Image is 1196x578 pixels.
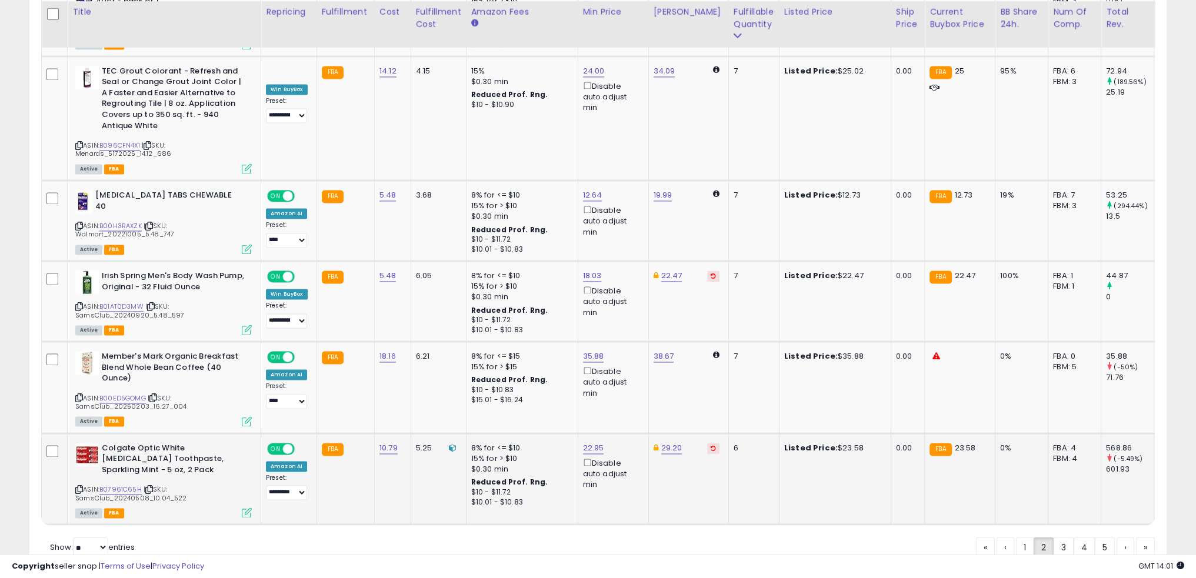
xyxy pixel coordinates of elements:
[661,442,682,454] a: 29.20
[583,270,602,282] a: 18.03
[1106,372,1154,383] div: 71.76
[471,305,548,315] b: Reduced Prof. Rng.
[1106,190,1154,201] div: 53.25
[75,141,171,158] span: | SKU: Menards_5172025_14.12_686
[784,350,838,362] b: Listed Price:
[1000,351,1039,362] div: 0%
[784,443,882,453] div: $23.58
[471,100,569,110] div: $10 - $10.90
[471,225,548,235] b: Reduced Prof. Rng.
[1114,454,1142,463] small: (-5.49%)
[75,302,184,319] span: | SKU: SamsClub_20240920_5.48_597
[654,350,674,362] a: 38.67
[471,464,569,475] div: $0.30 min
[266,97,308,123] div: Preset:
[266,289,308,299] div: Win BuyBox
[1000,270,1039,281] div: 100%
[471,270,569,281] div: 8% for <= $10
[1053,66,1092,76] div: FBA: 6
[471,89,548,99] b: Reduced Prof. Rng.
[654,189,672,201] a: 19.99
[1106,66,1154,76] div: 72.94
[75,270,252,333] div: ASIN:
[955,270,976,281] span: 22.47
[322,6,369,18] div: Fulfillment
[268,352,283,362] span: ON
[734,190,770,201] div: 7
[930,270,951,283] small: FBA
[75,393,187,411] span: | SKU: SamsClub_20250203_16.27_004
[1000,6,1043,31] div: BB Share 24h.
[471,292,569,302] div: $0.30 min
[1144,541,1147,553] span: »
[1034,537,1054,557] a: 2
[266,84,308,95] div: Win BuyBox
[1106,87,1154,98] div: 25.19
[583,6,644,18] div: Min Price
[583,456,639,490] div: Disable auto adjust min
[1053,443,1092,453] div: FBA: 4
[1000,66,1039,76] div: 95%
[471,385,569,395] div: $10 - $10.83
[896,270,915,281] div: 0.00
[1054,537,1074,557] a: 3
[75,351,99,375] img: 41sSdQ67msS._SL40_.jpg
[583,350,604,362] a: 35.88
[293,272,312,282] span: OFF
[75,485,187,502] span: | SKU: SamsClub_20240508_10.04_522
[379,350,396,362] a: 18.16
[266,369,307,380] div: Amazon AI
[734,66,770,76] div: 7
[784,6,886,18] div: Listed Price
[784,189,838,201] b: Listed Price:
[583,203,639,238] div: Disable auto adjust min
[471,395,569,405] div: $15.01 - $16.24
[416,190,457,201] div: 3.68
[75,416,102,426] span: All listings currently available for purchase on Amazon
[268,191,283,201] span: ON
[416,270,457,281] div: 6.05
[75,190,252,253] div: ASIN:
[955,189,973,201] span: 12.73
[416,66,457,76] div: 4.15
[583,189,602,201] a: 12.64
[661,270,682,282] a: 22.47
[293,191,312,201] span: OFF
[471,351,569,362] div: 8% for <= $15
[268,272,283,282] span: ON
[471,362,569,372] div: 15% for > $15
[654,6,724,18] div: [PERSON_NAME]
[896,6,920,31] div: Ship Price
[102,270,245,295] b: Irish Spring Men's Body Wash Pump, Original - 32 Fluid Ounce
[75,164,102,174] span: All listings currently available for purchase on Amazon
[1106,443,1154,453] div: 568.86
[293,443,312,453] span: OFF
[471,497,569,507] div: $10.01 - $10.83
[734,6,774,31] div: Fulfillable Quantity
[1053,6,1096,31] div: Num of Comp.
[896,351,915,362] div: 0.00
[471,443,569,453] div: 8% for <= $10
[471,487,569,497] div: $10 - $11.72
[734,270,770,281] div: 7
[784,442,838,453] b: Listed Price:
[379,270,397,282] a: 5.48
[379,65,397,77] a: 14.12
[1095,537,1115,557] a: 5
[102,66,245,134] b: TEC Grout Colorant - Refresh and Seal or Change Grout Joint Color | A Faster and Easier Alternati...
[654,65,675,77] a: 34.09
[784,351,882,362] div: $35.88
[322,66,344,79] small: FBA
[583,284,639,318] div: Disable auto adjust min
[471,18,478,29] small: Amazon Fees.
[471,315,569,325] div: $10 - $11.72
[379,189,397,201] a: 5.48
[784,66,882,76] div: $25.02
[95,190,238,215] b: [MEDICAL_DATA] TABS CHEWABLE 40
[784,190,882,201] div: $12.73
[1124,541,1127,553] span: ›
[75,443,252,517] div: ASIN:
[784,65,838,76] b: Listed Price:
[1053,270,1092,281] div: FBA: 1
[102,351,245,387] b: Member's Mark Organic Breakfast Blend Whole Bean Coffee (40 Ounce)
